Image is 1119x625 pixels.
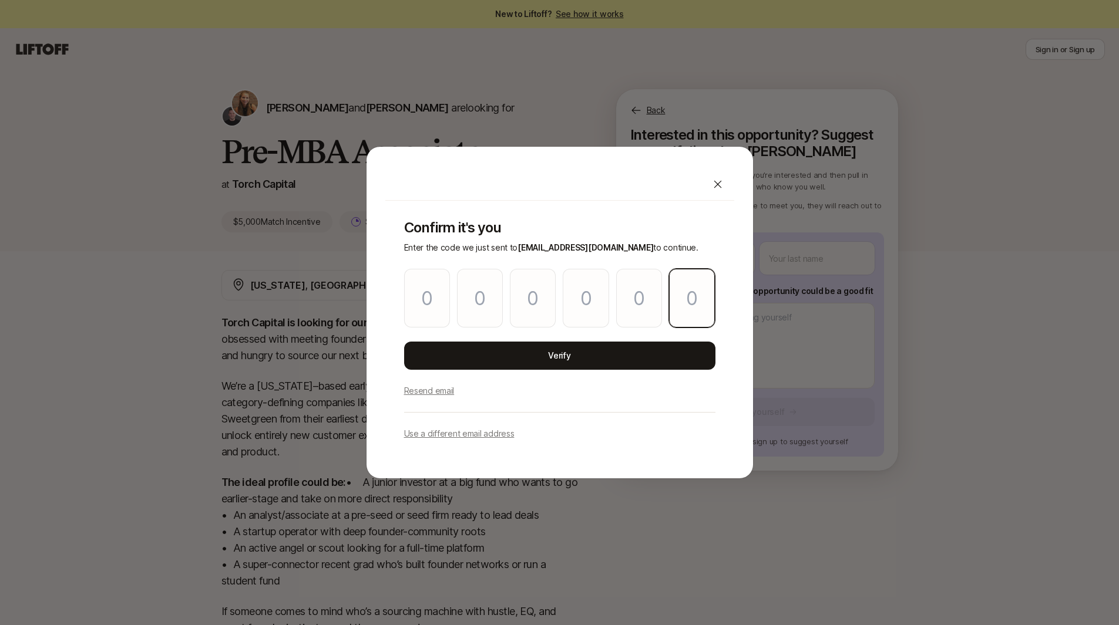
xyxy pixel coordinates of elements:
p: Resend email [404,384,455,398]
input: Please enter OTP character 1 [404,269,450,327]
input: Please enter OTP character 3 [510,269,556,327]
input: Please enter OTP character 4 [563,269,609,327]
p: Confirm it's you [404,219,715,236]
span: [EMAIL_ADDRESS][DOMAIN_NAME] [518,242,653,252]
input: Please enter OTP character 2 [457,269,503,327]
button: Verify [404,342,715,370]
p: Enter the code we just sent to to continue. [404,241,715,255]
input: Please enter OTP character 6 [669,269,715,327]
input: Please enter OTP character 5 [616,269,662,327]
p: Use a different email address [404,427,515,441]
